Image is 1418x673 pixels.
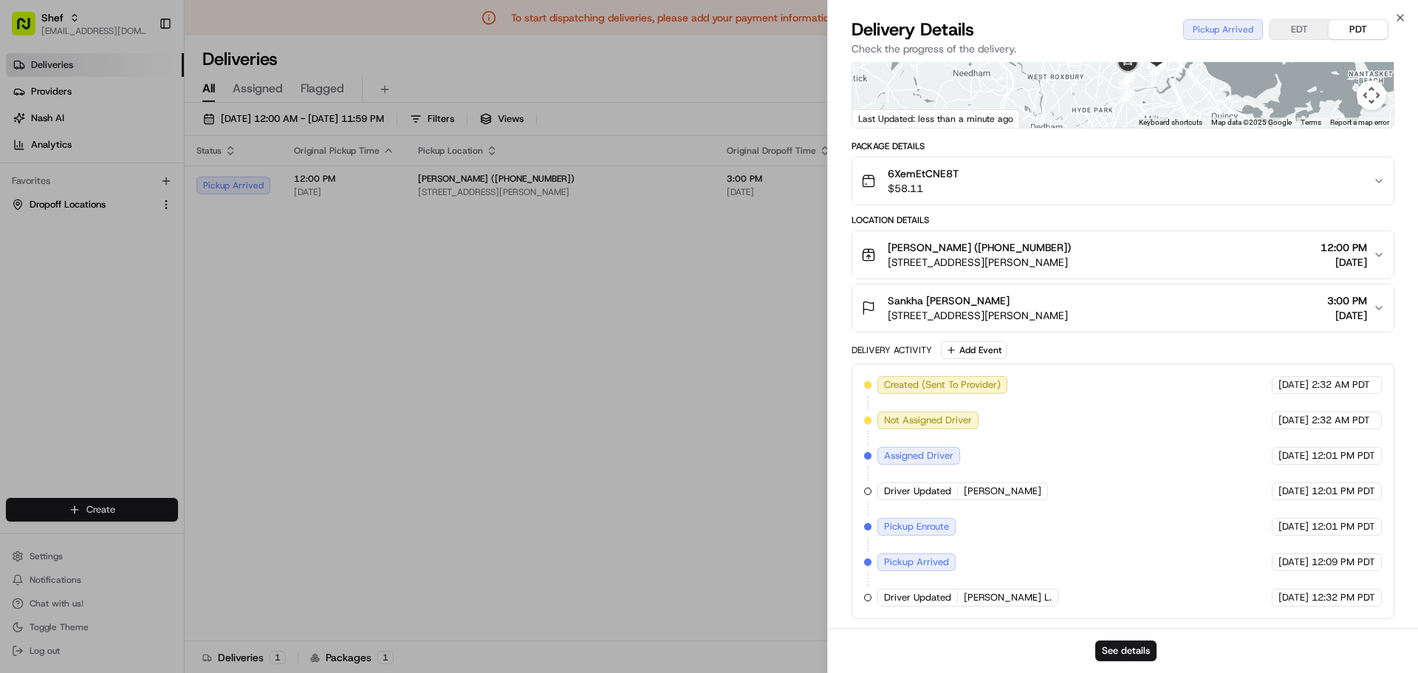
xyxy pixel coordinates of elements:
span: [DATE] [1278,449,1309,462]
button: Start new chat [251,146,269,163]
img: Nash [15,15,44,44]
span: [PERSON_NAME] L. [964,591,1052,604]
button: [PERSON_NAME] ([PHONE_NUMBER])[STREET_ADDRESS][PERSON_NAME]12:00 PM[DATE] [852,231,1394,279]
span: [DATE] [114,229,145,241]
span: Pylon [147,327,179,338]
button: Keyboard shortcuts [1139,117,1202,128]
button: See details [1095,640,1157,661]
span: Not Assigned Driver [884,414,972,427]
div: We're available if you need us! [66,156,203,168]
span: [DATE] [1278,378,1309,392]
div: Location Details [852,214,1394,226]
a: Terms (opens in new tab) [1301,118,1321,126]
input: Clear [38,95,244,111]
button: PDT [1329,20,1388,39]
a: Open this area in Google Maps (opens a new window) [856,109,905,128]
div: Delivery Activity [852,344,932,356]
button: See all [229,189,269,207]
span: Pickup Enroute [884,520,949,533]
button: 6XemEtCNE8T$58.11 [852,157,1394,205]
img: Shef Support [15,215,38,239]
div: 5 [1150,59,1166,75]
span: 12:01 PM PDT [1312,520,1375,533]
span: [DATE] [1327,308,1367,323]
span: Pickup Arrived [884,556,949,569]
span: Driver Updated [884,591,951,604]
button: Add Event [941,341,1007,359]
span: [PERSON_NAME] [964,485,1041,498]
span: Delivery Details [852,18,974,41]
p: Check the progress of the delivery. [852,41,1394,56]
div: Last Updated: less than a minute ago [852,109,1020,128]
span: $58.11 [888,181,959,196]
span: 2:32 AM PDT [1312,414,1370,427]
div: 📗 [15,292,27,304]
button: Sankha [PERSON_NAME][STREET_ADDRESS][PERSON_NAME]3:00 PM[DATE] [852,284,1394,332]
p: Welcome 👋 [15,59,269,83]
span: 2:32 AM PDT [1312,378,1370,392]
a: Report a map error [1330,118,1389,126]
div: Start new chat [66,141,242,156]
img: 1736555255976-a54dd68f-1ca7-489b-9aae-adbdc363a1c4 [15,141,41,168]
span: [DATE] [1278,485,1309,498]
span: Map data ©2025 Google [1211,118,1292,126]
span: Sankha [PERSON_NAME] [888,293,1010,308]
div: Package Details [852,140,1394,152]
span: Knowledge Base [30,290,113,305]
div: 💻 [125,292,137,304]
span: [STREET_ADDRESS][PERSON_NAME] [888,308,1068,323]
span: [DATE] [1278,414,1309,427]
button: EDT [1270,20,1329,39]
a: Powered byPylon [104,326,179,338]
span: 12:01 PM PDT [1312,485,1375,498]
span: 3:00 PM [1327,293,1367,308]
span: Created (Sent To Provider) [884,378,1001,392]
span: API Documentation [140,290,237,305]
span: 12:32 PM PDT [1312,591,1375,604]
span: [PERSON_NAME] ([PHONE_NUMBER]) [888,240,1071,255]
img: 8571987876998_91fb9ceb93ad5c398215_72.jpg [31,141,58,168]
span: [DATE] [1278,556,1309,569]
span: Driver Updated [884,485,951,498]
span: Shef Support [46,229,103,241]
a: 💻API Documentation [119,284,243,311]
div: Past conversations [15,192,99,204]
span: [DATE] [1278,520,1309,533]
span: 12:01 PM PDT [1312,449,1375,462]
a: 📗Knowledge Base [9,284,119,311]
span: [DATE] [1321,255,1367,270]
span: Assigned Driver [884,449,953,462]
span: 6XemEtCNE8T [888,166,959,181]
div: 6 [1118,86,1134,102]
button: Map camera controls [1357,81,1386,110]
span: 12:00 PM [1321,240,1367,255]
span: [DATE] [1278,591,1309,604]
span: • [106,229,112,241]
img: Google [856,109,905,128]
span: [STREET_ADDRESS][PERSON_NAME] [888,255,1071,270]
span: 12:09 PM PDT [1312,556,1375,569]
